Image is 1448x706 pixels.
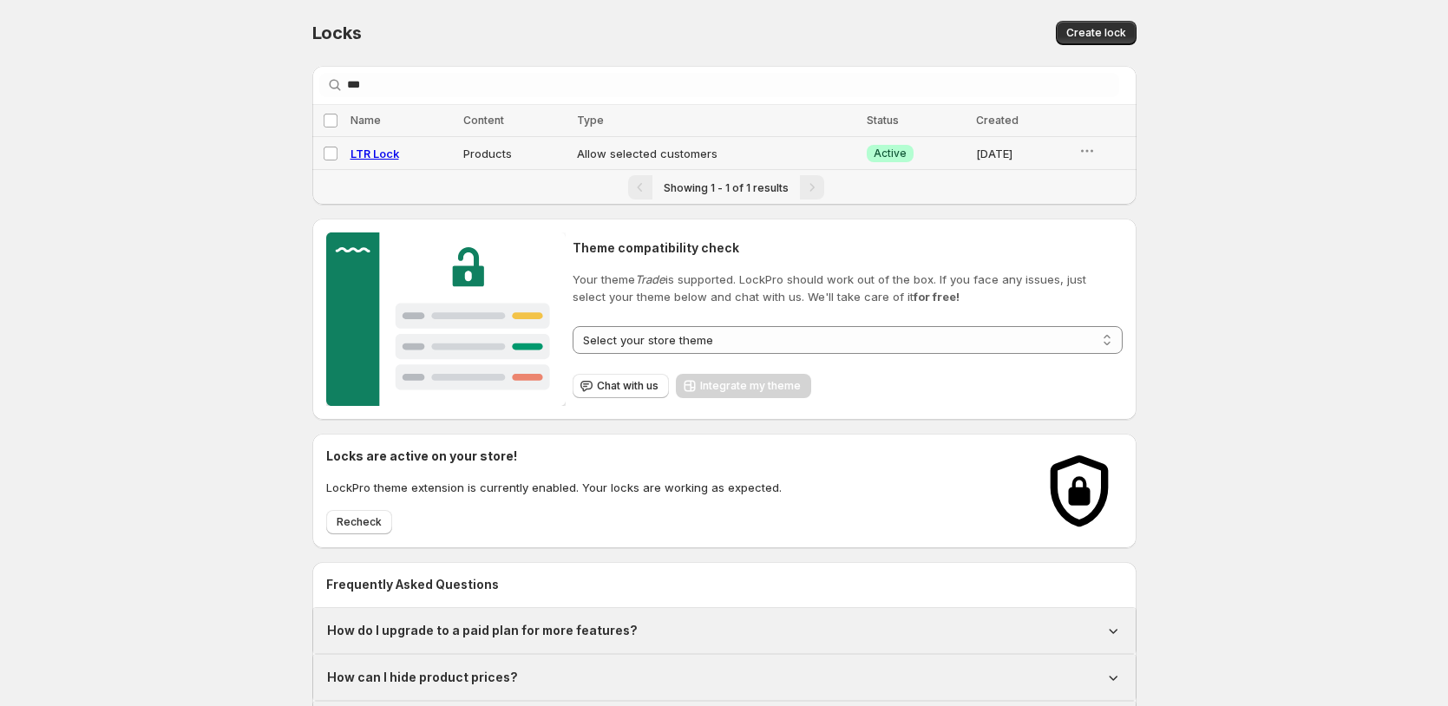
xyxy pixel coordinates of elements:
[327,669,518,686] h1: How can I hide product prices?
[1036,448,1123,534] img: Locks activated
[597,379,658,393] span: Chat with us
[573,239,1122,257] h2: Theme compatibility check
[351,114,381,127] span: Name
[326,448,782,465] h2: Locks are active on your store!
[1066,26,1126,40] span: Create lock
[312,23,362,43] span: Locks
[572,137,862,170] td: Allow selected customers
[914,290,960,304] strong: for free!
[635,272,665,286] em: Trade
[664,181,789,194] span: Showing 1 - 1 of 1 results
[312,169,1137,205] nav: Pagination
[326,232,567,406] img: Customer support
[458,137,572,170] td: Products
[327,622,638,639] h1: How do I upgrade to a paid plan for more features?
[1056,21,1137,45] button: Create lock
[971,137,1072,170] td: [DATE]
[874,147,907,160] span: Active
[326,576,1123,593] h2: Frequently Asked Questions
[577,114,604,127] span: Type
[351,147,399,160] a: LTR Lock
[976,114,1019,127] span: Created
[326,510,392,534] button: Recheck
[463,114,504,127] span: Content
[337,515,382,529] span: Recheck
[573,374,669,398] button: Chat with us
[867,114,899,127] span: Status
[326,479,782,496] p: LockPro theme extension is currently enabled. Your locks are working as expected.
[573,271,1122,305] p: Your theme is supported. LockPro should work out of the box. If you face any issues, just select ...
